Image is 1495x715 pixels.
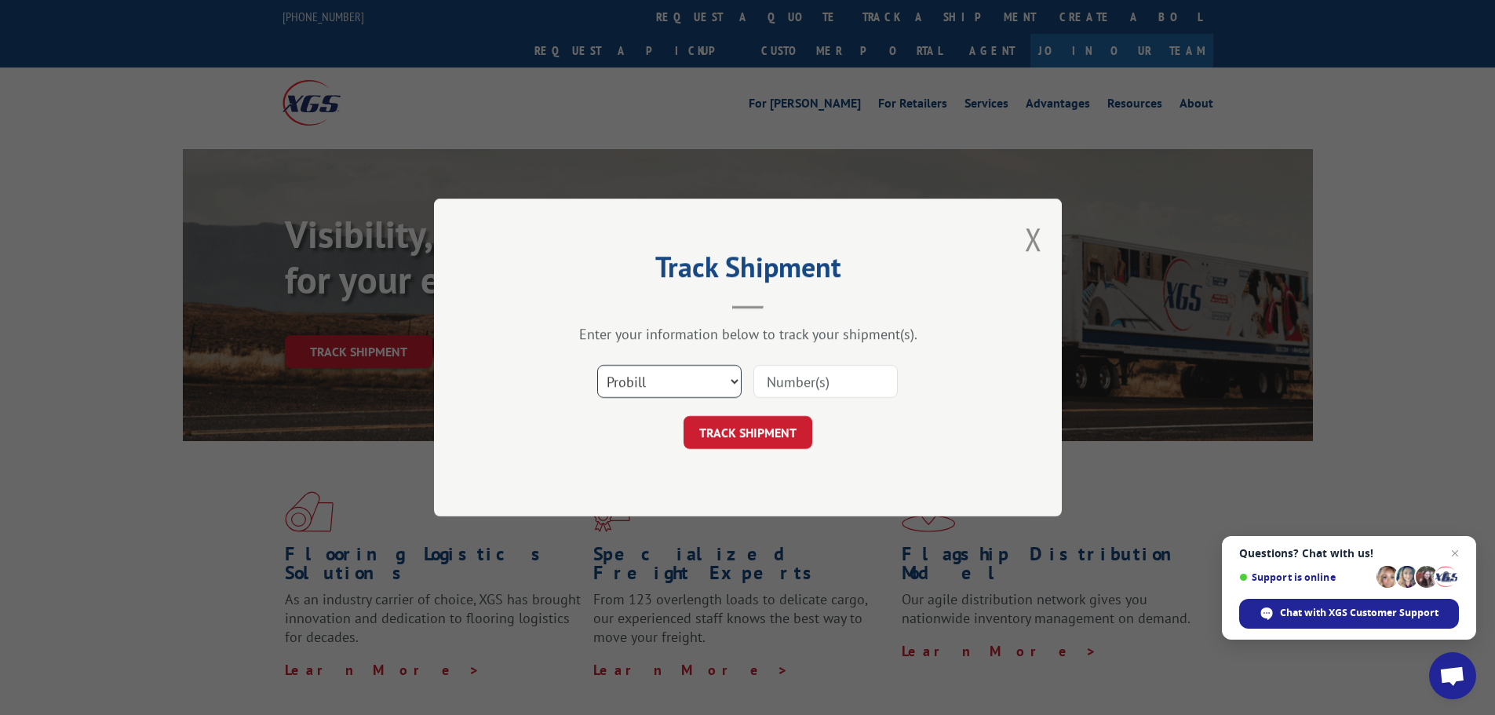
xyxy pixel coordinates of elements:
[1025,218,1042,260] button: Close modal
[1239,547,1459,560] span: Questions? Chat with us!
[753,365,898,398] input: Number(s)
[1239,571,1371,583] span: Support is online
[1429,652,1476,699] div: Open chat
[1446,544,1464,563] span: Close chat
[512,256,983,286] h2: Track Shipment
[1239,599,1459,629] div: Chat with XGS Customer Support
[684,416,812,449] button: TRACK SHIPMENT
[1280,606,1438,620] span: Chat with XGS Customer Support
[512,325,983,343] div: Enter your information below to track your shipment(s).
